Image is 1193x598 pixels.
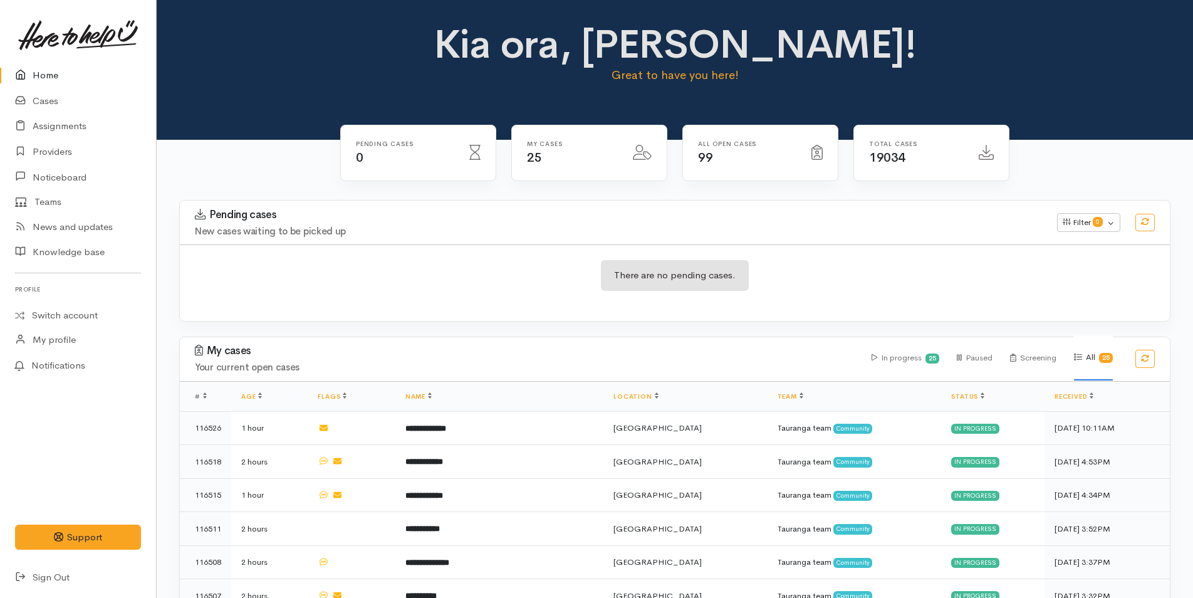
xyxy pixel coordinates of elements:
[768,545,942,579] td: Tauranga team
[180,512,231,546] td: 116511
[405,392,432,401] a: Name
[180,545,231,579] td: 116508
[833,558,873,568] span: Community
[241,392,262,401] a: Age
[957,336,992,380] div: Paused
[180,445,231,479] td: 116518
[833,524,873,534] span: Community
[1093,217,1103,227] span: 0
[356,150,363,165] span: 0
[527,150,541,165] span: 25
[195,392,207,401] span: #
[231,545,308,579] td: 2 hours
[1102,354,1110,362] b: 25
[698,150,712,165] span: 99
[613,557,702,567] span: [GEOGRAPHIC_DATA]
[231,411,308,445] td: 1 hour
[768,411,942,445] td: Tauranga team
[1057,213,1120,232] button: Filter0
[869,150,905,165] span: 19034
[613,422,702,433] span: [GEOGRAPHIC_DATA]
[951,524,999,534] div: In progress
[15,281,141,298] h6: Profile
[431,66,919,84] p: Great to have you here!
[833,424,873,434] span: Community
[1055,392,1093,401] a: Received
[929,354,936,362] b: 25
[318,392,346,401] a: Flags
[431,23,919,66] h1: Kia ora, [PERSON_NAME]!
[613,523,702,534] span: [GEOGRAPHIC_DATA]
[613,392,658,401] a: Location
[195,362,857,373] h4: Your current open cases
[951,491,999,501] div: In progress
[1045,445,1170,479] td: [DATE] 4:53PM
[951,392,984,401] a: Status
[951,558,999,568] div: In progress
[231,445,308,479] td: 2 hours
[778,392,803,401] a: Team
[833,457,873,467] span: Community
[1045,411,1170,445] td: [DATE] 10:11AM
[613,456,702,467] span: [GEOGRAPHIC_DATA]
[768,478,942,512] td: Tauranga team
[951,424,999,434] div: In progress
[15,525,141,550] button: Support
[698,140,796,147] h6: All Open cases
[1045,545,1170,579] td: [DATE] 3:37PM
[231,512,308,546] td: 2 hours
[527,140,618,147] h6: My cases
[195,345,857,357] h3: My cases
[869,140,964,147] h6: Total cases
[613,490,702,500] span: [GEOGRAPHIC_DATA]
[872,336,940,380] div: In progress
[768,445,942,479] td: Tauranga team
[601,260,749,291] div: There are no pending cases.
[1045,512,1170,546] td: [DATE] 3:52PM
[833,491,873,501] span: Community
[195,226,1042,237] h4: New cases waiting to be picked up
[180,478,231,512] td: 116515
[195,209,1042,221] h3: Pending cases
[951,457,999,467] div: In progress
[356,140,454,147] h6: Pending cases
[231,478,308,512] td: 1 hour
[1045,478,1170,512] td: [DATE] 4:34PM
[768,512,942,546] td: Tauranga team
[1074,335,1113,380] div: All
[180,411,231,445] td: 116526
[1010,336,1056,380] div: Screening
